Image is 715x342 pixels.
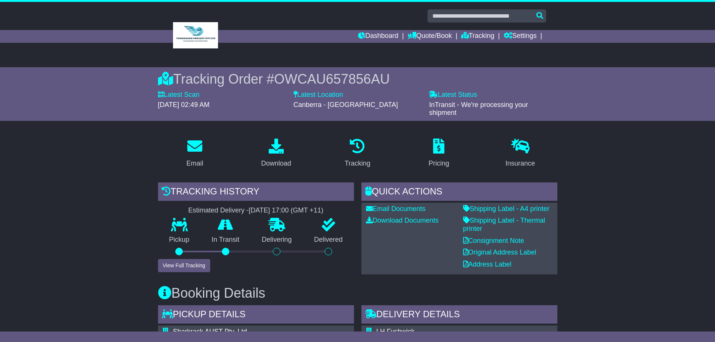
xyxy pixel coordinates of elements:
div: Delivery Details [361,305,557,325]
p: Pickup [158,236,201,244]
a: Tracking [461,30,494,43]
a: Quote/Book [408,30,452,43]
a: Settings [504,30,537,43]
span: InTransit - We're processing your shipment [429,101,528,117]
span: OWCAU657856AU [274,71,390,87]
a: Email [181,136,208,171]
a: Consignment Note [463,237,524,244]
span: LH Fyshwick [376,328,415,335]
div: Email [186,158,203,169]
div: Pickup Details [158,305,354,325]
p: Delivering [251,236,303,244]
div: Quick Actions [361,182,557,203]
div: [DATE] 17:00 (GMT +11) [249,206,324,215]
div: Tracking [345,158,370,169]
label: Latest Status [429,91,477,99]
div: Estimated Delivery - [158,206,354,215]
span: Sharkrack AUST Pty. Ltd. [173,328,249,335]
a: Download [256,136,296,171]
label: Latest Location [294,91,343,99]
div: Tracking Order # [158,71,557,87]
span: [DATE] 02:49 AM [158,101,210,108]
div: Pricing [429,158,449,169]
a: Download Documents [366,217,439,224]
a: Shipping Label - A4 printer [463,205,549,212]
a: Original Address Label [463,249,536,256]
a: Dashboard [358,30,398,43]
h3: Booking Details [158,286,557,301]
label: Latest Scan [158,91,200,99]
div: Download [261,158,291,169]
p: In Transit [200,236,251,244]
div: Insurance [506,158,535,169]
a: Address Label [463,261,512,268]
button: View Full Tracking [158,259,210,272]
a: Insurance [501,136,540,171]
a: Tracking [340,136,375,171]
a: Pricing [424,136,454,171]
a: Email Documents [366,205,426,212]
div: Tracking history [158,182,354,203]
span: Canberra - [GEOGRAPHIC_DATA] [294,101,398,108]
p: Delivered [303,236,354,244]
a: Shipping Label - Thermal printer [463,217,545,232]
